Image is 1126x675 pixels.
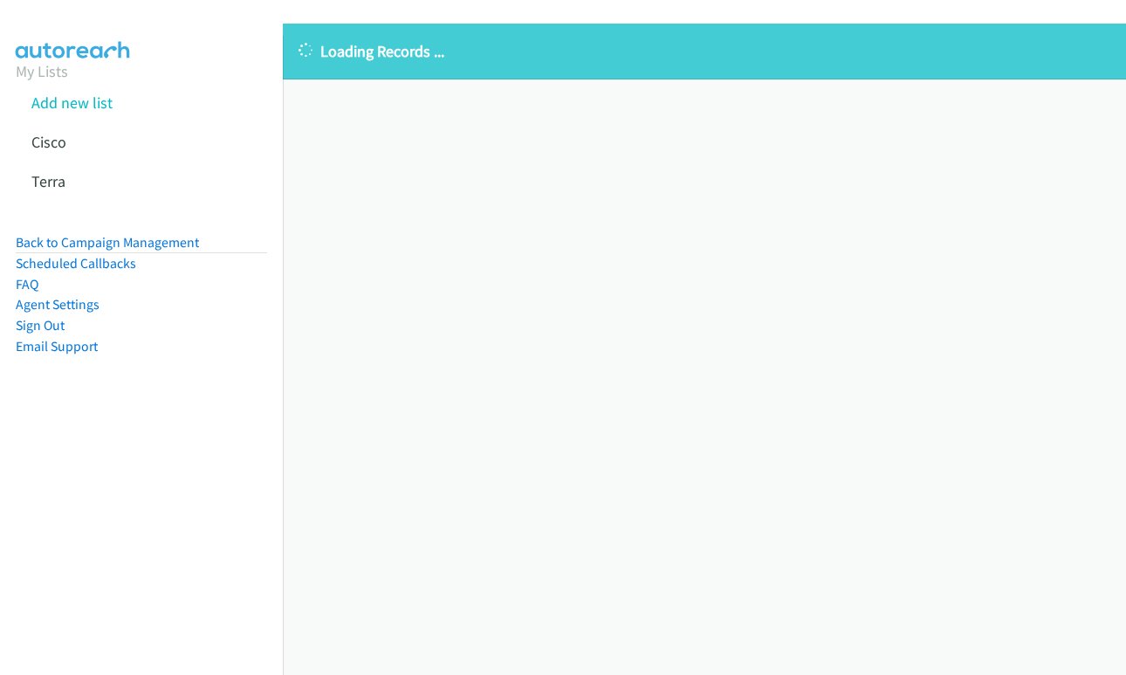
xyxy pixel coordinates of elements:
[16,317,65,334] a: Sign Out
[31,171,65,191] a: Terra
[16,234,199,251] a: Back to Campaign Management
[16,255,136,272] a: Scheduled Callbacks
[16,296,100,313] a: Agent Settings
[31,93,113,113] a: Add new list
[31,132,66,152] a: Cisco
[16,338,98,355] a: Email Support
[16,276,38,293] a: FAQ
[16,61,68,81] a: My Lists
[299,39,1110,63] p: Loading Records ...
